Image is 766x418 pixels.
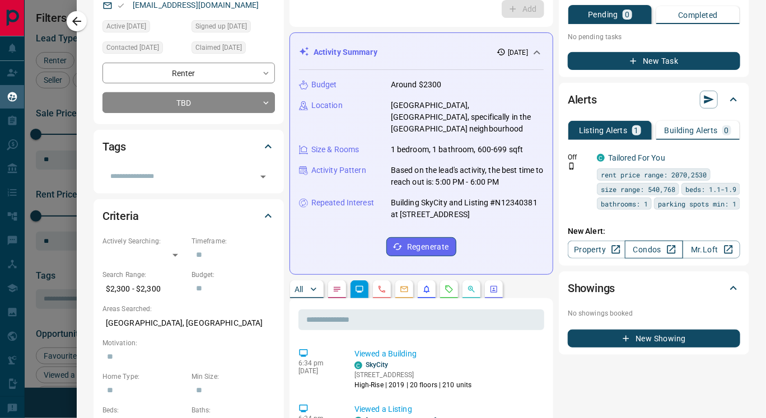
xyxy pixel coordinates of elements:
[467,285,476,294] svg: Opportunities
[568,86,740,113] div: Alerts
[102,314,275,332] p: [GEOGRAPHIC_DATA], [GEOGRAPHIC_DATA]
[102,372,186,382] p: Home Type:
[191,236,275,246] p: Timeframe:
[311,165,366,176] p: Activity Pattern
[391,165,544,188] p: Based on the lead's activity, the best time to reach out is: 5:00 PM - 6:00 PM
[625,241,683,259] a: Condos
[391,144,524,156] p: 1 bedroom, 1 bathroom, 600-699 sqft
[568,308,740,318] p: No showings booked
[191,270,275,280] p: Budget:
[191,41,275,57] div: Sun Aug 17 2025
[601,184,675,195] span: size range: 540,768
[354,361,362,369] div: condos.ca
[391,197,544,220] p: Building SkyCity and Listing #N12340381 at [STREET_ADDRESS]
[568,226,740,237] p: New Alert:
[508,48,528,58] p: [DATE]
[102,207,139,225] h2: Criteria
[568,29,740,45] p: No pending tasks
[102,41,186,57] div: Sun Aug 17 2025
[298,359,338,367] p: 6:34 pm
[295,285,303,293] p: All
[683,241,740,259] a: Mr.Loft
[311,144,359,156] p: Size & Rooms
[195,42,242,53] span: Claimed [DATE]
[422,285,431,294] svg: Listing Alerts
[106,21,146,32] span: Active [DATE]
[634,126,639,134] p: 1
[579,126,628,134] p: Listing Alerts
[102,133,275,160] div: Tags
[102,280,186,298] p: $2,300 - $2,300
[391,100,544,135] p: [GEOGRAPHIC_DATA], [GEOGRAPHIC_DATA], specifically in the [GEOGRAPHIC_DATA] neighbourhood
[658,198,736,209] span: parking spots min: 1
[102,304,275,314] p: Areas Searched:
[102,63,275,83] div: Renter
[445,285,454,294] svg: Requests
[191,405,275,415] p: Baths:
[601,169,707,180] span: rent price range: 2070,2530
[366,361,389,369] a: SkyCity
[102,405,186,415] p: Beds:
[568,279,615,297] h2: Showings
[102,338,275,348] p: Motivation:
[299,42,544,63] div: Activity Summary[DATE]
[597,154,605,162] div: condos.ca
[102,203,275,229] div: Criteria
[298,367,338,375] p: [DATE]
[102,20,186,36] div: Sun Aug 17 2025
[102,92,275,113] div: TBD
[195,21,247,32] span: Signed up [DATE]
[391,79,442,91] p: Around $2300
[354,380,472,390] p: High-Rise | 2019 | 20 floors | 210 units
[685,184,736,195] span: beds: 1.1-1.9
[102,236,186,246] p: Actively Searching:
[102,270,186,280] p: Search Range:
[400,285,409,294] svg: Emails
[625,11,629,18] p: 0
[133,1,259,10] a: [EMAIL_ADDRESS][DOMAIN_NAME]
[354,370,472,380] p: [STREET_ADDRESS]
[377,285,386,294] svg: Calls
[255,169,271,185] button: Open
[106,42,159,53] span: Contacted [DATE]
[568,152,590,162] p: Off
[665,126,718,134] p: Building Alerts
[678,11,718,19] p: Completed
[568,91,597,109] h2: Alerts
[489,285,498,294] svg: Agent Actions
[568,52,740,70] button: New Task
[725,126,729,134] p: 0
[191,372,275,382] p: Min Size:
[314,46,377,58] p: Activity Summary
[311,79,337,91] p: Budget
[608,153,665,162] a: Tailored For You
[311,197,374,209] p: Repeated Interest
[354,348,540,360] p: Viewed a Building
[601,198,648,209] span: bathrooms: 1
[568,241,625,259] a: Property
[311,100,343,111] p: Location
[568,330,740,347] button: New Showing
[588,11,618,18] p: Pending
[117,2,125,10] svg: Email Valid
[333,285,342,294] svg: Notes
[354,403,540,415] p: Viewed a Listing
[102,138,126,156] h2: Tags
[568,162,576,170] svg: Push Notification Only
[191,20,275,36] div: Sun Aug 17 2025
[355,285,364,294] svg: Lead Browsing Activity
[568,275,740,302] div: Showings
[386,237,456,256] button: Regenerate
